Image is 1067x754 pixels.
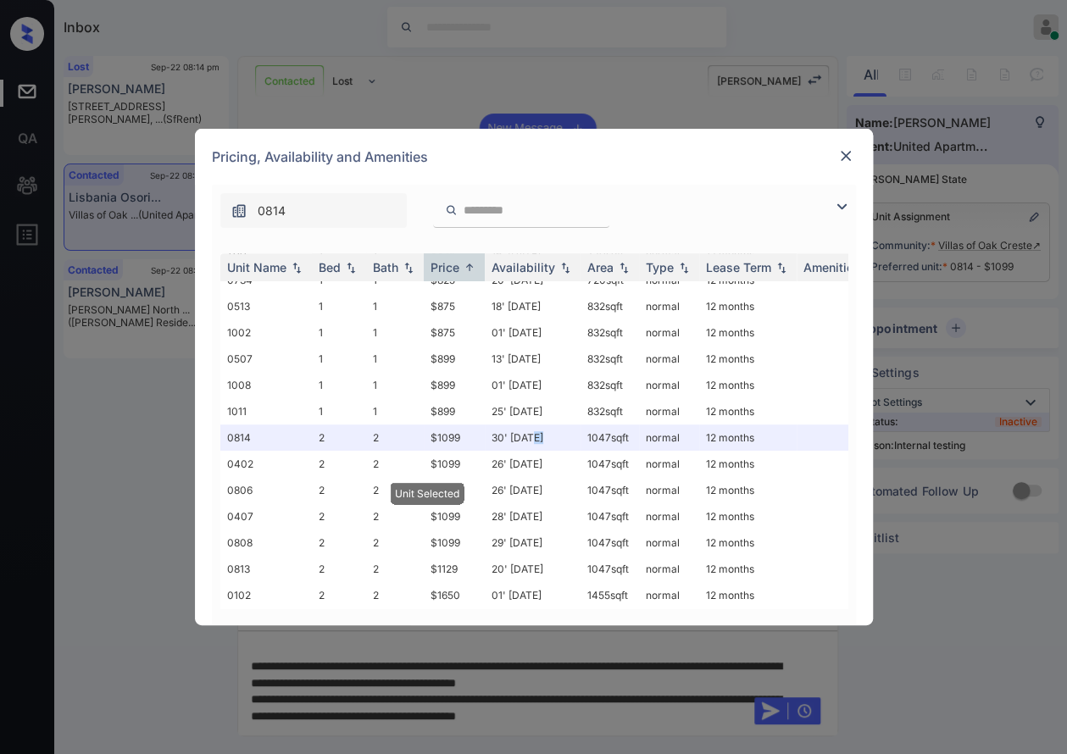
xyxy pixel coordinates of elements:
td: 1455 sqft [581,582,639,608]
td: $899 [424,398,485,424]
td: 832 sqft [581,346,639,372]
td: 12 months [699,556,797,582]
td: normal [639,398,699,424]
td: 12 months [699,503,797,529]
td: 1 [366,319,424,346]
td: 1 [366,346,424,372]
td: 0407 [220,503,312,529]
td: normal [639,556,699,582]
td: 01' [DATE] [485,372,581,398]
td: 2 [312,477,366,503]
td: 26' [DATE] [485,477,581,503]
td: $899 [424,372,485,398]
td: 13' [DATE] [485,346,581,372]
td: 0102 [220,582,312,608]
td: 832 sqft [581,398,639,424]
td: 01' [DATE] [485,582,581,608]
td: 12 months [699,398,797,424]
img: sorting [288,262,305,274]
td: 1110 [220,241,312,267]
td: 0806 [220,477,312,503]
img: icon-zuma [445,202,458,218]
td: 832 sqft [581,319,639,346]
td: $1129 [424,556,485,582]
td: 2 [366,451,424,477]
div: Area [587,260,614,274]
div: Unit Name [227,260,286,274]
td: 1 [366,293,424,319]
td: 0402 [220,451,312,477]
td: 2 [366,477,424,503]
td: 29' [DATE] [485,529,581,556]
td: 01' [DATE] [485,319,581,346]
td: 2 [366,582,424,608]
div: Pricing, Availability and Amenities [195,129,873,185]
td: 2 [312,424,366,451]
td: $899 [424,346,485,372]
td: 0513 [220,293,312,319]
td: normal [639,582,699,608]
td: $875 [424,293,485,319]
td: 12 months [699,293,797,319]
td: normal [639,424,699,451]
td: 12 months [699,319,797,346]
td: 1047 sqft [581,424,639,451]
div: Type [646,260,674,274]
td: 12 months [699,529,797,556]
img: sorting [615,262,632,274]
td: normal [639,346,699,372]
td: 1 [312,372,366,398]
td: 1047 sqft [581,477,639,503]
td: 30' [DATE] [485,424,581,451]
td: $1099 [424,477,485,503]
span: 0814 [258,202,286,220]
td: 2 [312,529,366,556]
td: 2 [366,556,424,582]
td: 12 months [699,424,797,451]
img: sorting [773,262,790,274]
td: 0808 [220,529,312,556]
td: 0814 [220,424,312,451]
td: 2 [366,503,424,529]
img: icon-zuma [831,197,852,217]
td: 1 [366,398,424,424]
td: 1008 [220,372,312,398]
img: icon-zuma [231,202,247,219]
td: 1 [312,319,366,346]
td: 12 months [699,451,797,477]
td: 0813 [220,556,312,582]
td: normal [639,319,699,346]
td: 2 [312,503,366,529]
td: normal [639,529,699,556]
td: 1 [312,398,366,424]
td: 2 [312,582,366,608]
td: 1 [312,346,366,372]
img: sorting [342,262,359,274]
td: normal [639,451,699,477]
td: normal [639,293,699,319]
td: $875 [424,319,485,346]
div: Bed [319,260,341,274]
td: normal [639,503,699,529]
div: Bath [373,260,398,274]
td: 2 [312,556,366,582]
td: 12 months [699,477,797,503]
td: $1099 [424,529,485,556]
img: sorting [400,262,417,274]
td: $1099 [424,424,485,451]
td: 12 months [699,346,797,372]
td: 1047 sqft [581,451,639,477]
td: $1650 [424,582,485,608]
td: 12 months [699,372,797,398]
td: 20' [DATE] [485,556,581,582]
img: sorting [557,262,574,274]
td: 832 sqft [581,293,639,319]
td: 1002 [220,319,312,346]
td: 2 [366,424,424,451]
td: $1099 [424,451,485,477]
td: 1047 sqft [581,556,639,582]
div: Price [431,260,459,274]
td: 26' [DATE] [485,451,581,477]
td: $1099 [424,503,485,529]
td: 2 [312,451,366,477]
